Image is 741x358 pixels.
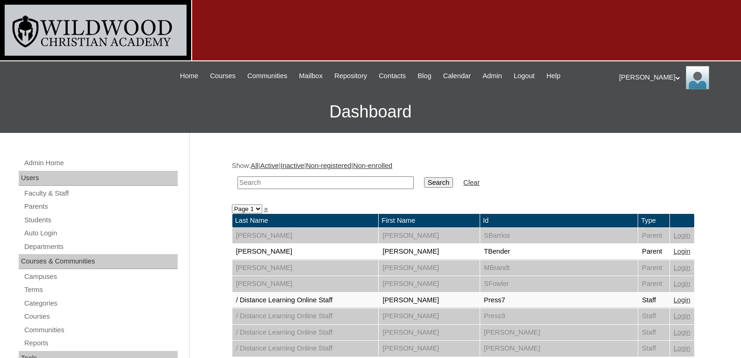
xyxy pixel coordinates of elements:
[247,71,288,81] span: Communities
[295,71,328,81] a: Mailbox
[175,71,203,81] a: Home
[23,311,178,322] a: Courses
[374,71,410,81] a: Contacts
[19,254,178,269] div: Courses & Communities
[674,312,691,320] a: Login
[638,308,669,324] td: Staff
[232,161,695,194] div: Show: | | | |
[23,298,178,309] a: Categories
[210,71,236,81] span: Courses
[379,292,479,308] td: [PERSON_NAME]
[19,171,178,186] div: Users
[180,71,198,81] span: Home
[379,71,406,81] span: Contacts
[463,179,480,186] a: Clear
[330,71,372,81] a: Repository
[264,205,268,212] a: »
[638,214,669,227] td: Type
[306,162,352,169] a: Non-registered
[379,244,479,260] td: [PERSON_NAME]
[674,329,691,336] a: Login
[674,264,691,271] a: Login
[674,248,691,255] a: Login
[23,324,178,336] a: Communities
[480,276,638,292] td: SFowler
[23,201,178,212] a: Parents
[480,228,638,244] td: SBarrios
[443,71,471,81] span: Calendar
[547,71,561,81] span: Help
[23,271,178,283] a: Campuses
[281,162,304,169] a: Inactive
[23,227,178,239] a: Auto Login
[480,341,638,357] td: [PERSON_NAME]
[424,177,453,188] input: Search
[23,214,178,226] a: Students
[5,91,736,133] h3: Dashboard
[514,71,535,81] span: Logout
[232,244,379,260] td: [PERSON_NAME]
[379,228,479,244] td: [PERSON_NAME]
[379,308,479,324] td: [PERSON_NAME]
[23,284,178,296] a: Terms
[23,337,178,349] a: Reports
[232,325,379,341] td: / Distance Learning Online Staff
[638,244,669,260] td: Parent
[480,308,638,324] td: Press9
[674,296,691,304] a: Login
[353,162,392,169] a: Non-enrolled
[23,241,178,253] a: Departments
[480,244,638,260] td: TBender
[379,214,479,227] td: First Name
[243,71,292,81] a: Communities
[379,260,479,276] td: [PERSON_NAME]
[232,260,379,276] td: [PERSON_NAME]
[638,292,669,308] td: Staff
[379,341,479,357] td: [PERSON_NAME]
[638,228,669,244] td: Parent
[232,292,379,308] td: / Distance Learning Online Staff
[232,214,379,227] td: Last Name
[542,71,565,81] a: Help
[638,341,669,357] td: Staff
[480,292,638,308] td: Press7
[5,5,187,56] img: logo-white.png
[480,325,638,341] td: [PERSON_NAME]
[417,71,431,81] span: Blog
[379,325,479,341] td: [PERSON_NAME]
[23,188,178,199] a: Faculty & Staff
[413,71,436,81] a: Blog
[674,344,691,352] a: Login
[260,162,279,169] a: Active
[23,157,178,169] a: Admin Home
[237,176,414,189] input: Search
[509,71,540,81] a: Logout
[638,260,669,276] td: Parent
[334,71,367,81] span: Repository
[482,71,502,81] span: Admin
[232,341,379,357] td: / Distance Learning Online Staff
[232,276,379,292] td: [PERSON_NAME]
[480,260,638,276] td: MBrandt
[299,71,323,81] span: Mailbox
[619,66,732,89] div: [PERSON_NAME]
[205,71,240,81] a: Courses
[478,71,507,81] a: Admin
[686,66,709,89] img: Jill Isaac
[232,308,379,324] td: / Distance Learning Online Staff
[674,232,691,239] a: Login
[232,228,379,244] td: [PERSON_NAME]
[674,280,691,287] a: Login
[379,276,479,292] td: [PERSON_NAME]
[638,325,669,341] td: Staff
[251,162,258,169] a: All
[638,276,669,292] td: Parent
[439,71,475,81] a: Calendar
[480,214,638,227] td: Id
